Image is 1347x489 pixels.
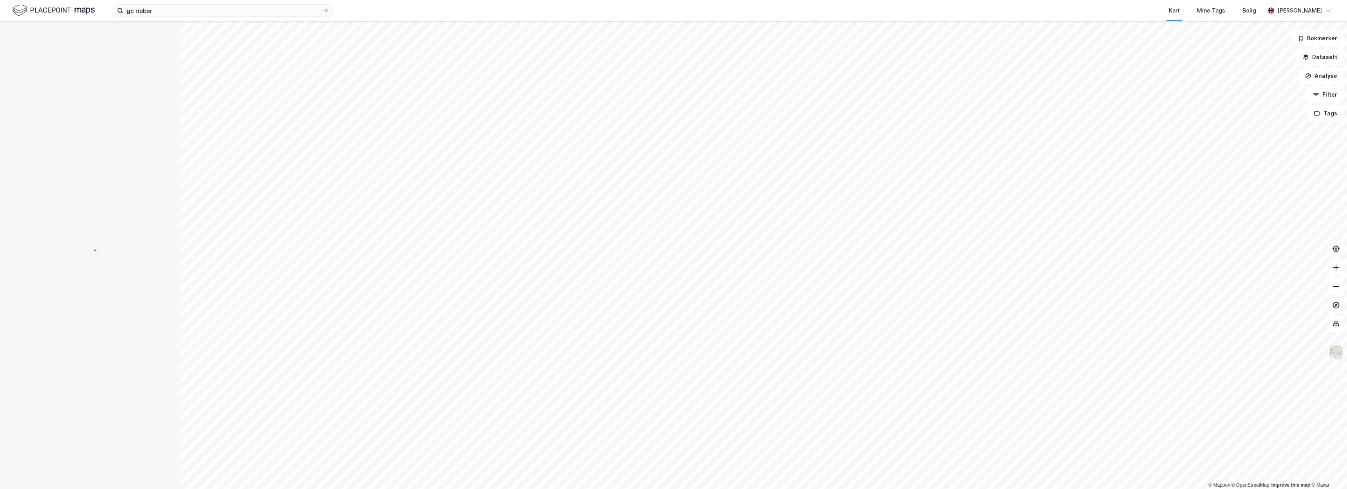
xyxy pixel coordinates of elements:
img: logo.f888ab2527a4732fd821a326f86c7f29.svg [13,4,95,17]
iframe: Chat Widget [1308,451,1347,489]
button: Datasett [1296,49,1344,65]
button: Bokmerker [1291,31,1344,46]
div: Mine Tags [1197,6,1225,15]
img: Z [1329,345,1343,360]
a: OpenStreetMap [1231,482,1269,488]
button: Analyse [1298,68,1344,84]
img: spinner.a6d8c91a73a9ac5275cf975e30b51cfb.svg [84,244,96,257]
div: Bolig [1242,6,1256,15]
button: Tags [1307,106,1344,121]
a: Improve this map [1271,482,1310,488]
input: Søk på adresse, matrikkel, gårdeiere, leietakere eller personer [123,5,323,16]
div: Kart [1169,6,1180,15]
div: Kontrollprogram for chat [1308,451,1347,489]
div: [PERSON_NAME] [1277,6,1322,15]
button: Filter [1306,87,1344,102]
a: Mapbox [1208,482,1230,488]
